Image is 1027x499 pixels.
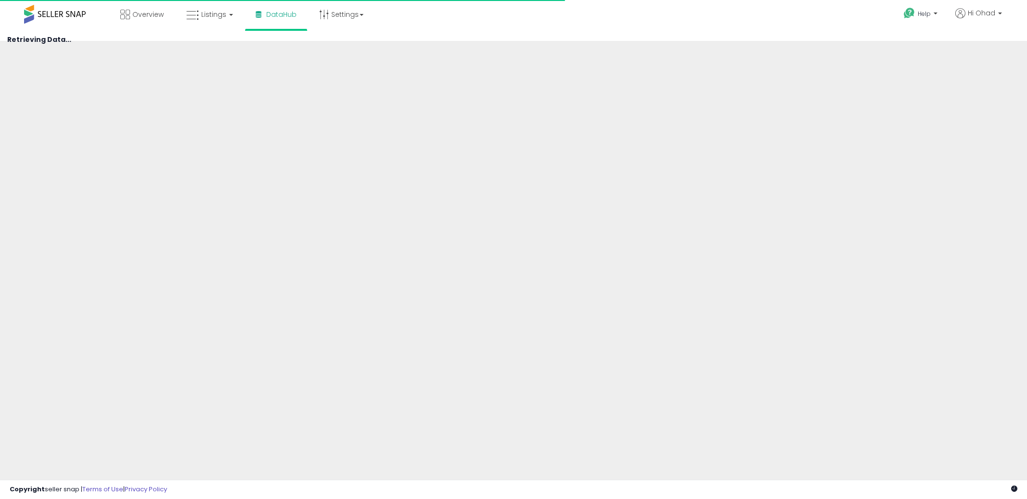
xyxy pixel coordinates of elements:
a: Hi Ohad [955,8,1002,30]
h4: Retrieving Data... [7,36,1020,43]
span: Listings [201,10,226,19]
span: Hi Ohad [968,8,995,18]
span: Help [918,10,931,18]
i: Get Help [903,7,915,19]
span: DataHub [266,10,297,19]
span: Overview [132,10,164,19]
